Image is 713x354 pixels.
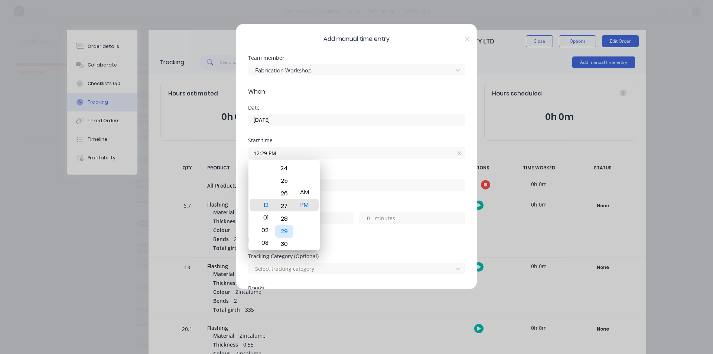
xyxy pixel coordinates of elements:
[255,237,273,249] div: 03
[275,238,293,250] div: 30
[296,199,314,211] div: PM
[296,186,314,199] div: AM
[274,160,294,250] div: Minute
[248,203,465,208] div: Hours worked
[275,162,293,175] div: 24
[248,286,465,291] div: Breaks
[375,214,465,224] label: minutes
[275,212,293,225] div: 28
[248,170,465,176] div: Finish time
[275,200,293,212] div: 27
[275,187,293,200] div: 26
[254,160,274,250] div: Hour
[255,211,273,224] div: 01
[255,224,273,237] div: 02
[275,225,293,238] div: 29
[248,55,465,61] div: Team member
[360,212,373,224] input: 0
[248,254,465,259] div: Tracking Category (Optional)
[248,35,465,43] span: Add manual time entry
[255,199,273,211] div: 12
[275,175,293,187] div: 25
[248,138,465,143] div: Start time
[248,87,465,96] span: When
[248,236,465,245] span: Details
[248,105,465,110] div: Date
